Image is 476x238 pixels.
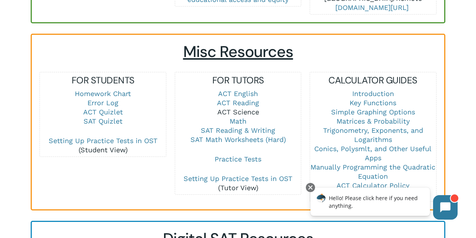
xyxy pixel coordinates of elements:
a: SAT Reading & Writing [201,126,275,134]
a: ACT Science [217,108,259,116]
p: (Student View) [40,136,166,155]
a: Error Log [87,99,118,107]
a: SAT Quizlet [84,117,123,125]
a: ACT English [218,90,258,98]
a: ACT Quizlet [83,108,123,116]
a: Key Functions [350,99,396,107]
a: Trigonometry, Exponents, and Logarithms [323,126,423,143]
a: Setting Up Practice Tests in OST [184,174,292,183]
h5: CALCULATOR GUIDES [310,74,436,86]
a: Introduction [352,90,394,98]
a: Matrices & Probability [336,117,410,125]
a: Simple Graphing Options [331,108,415,116]
span: Misc Resources [183,42,293,62]
a: Practice Tests [215,155,261,163]
iframe: Chatbot [302,181,465,227]
h5: FOR STUDENTS [40,74,166,86]
a: [DOMAIN_NAME][URL] [335,3,409,11]
p: (Tutor View) [175,174,301,192]
a: Setting Up Practice Tests in OST [49,137,158,145]
a: ACT Reading [217,99,259,107]
a: SAT Math Worksheets (Hard) [190,135,286,143]
a: Math [230,117,246,125]
a: Homework Chart [75,90,131,98]
a: Manually Programming the Quadratic Equation [310,163,435,180]
h5: FOR TUTORS [175,74,301,86]
a: Conics, Polysmlt, and Other Useful Apps [314,145,432,162]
